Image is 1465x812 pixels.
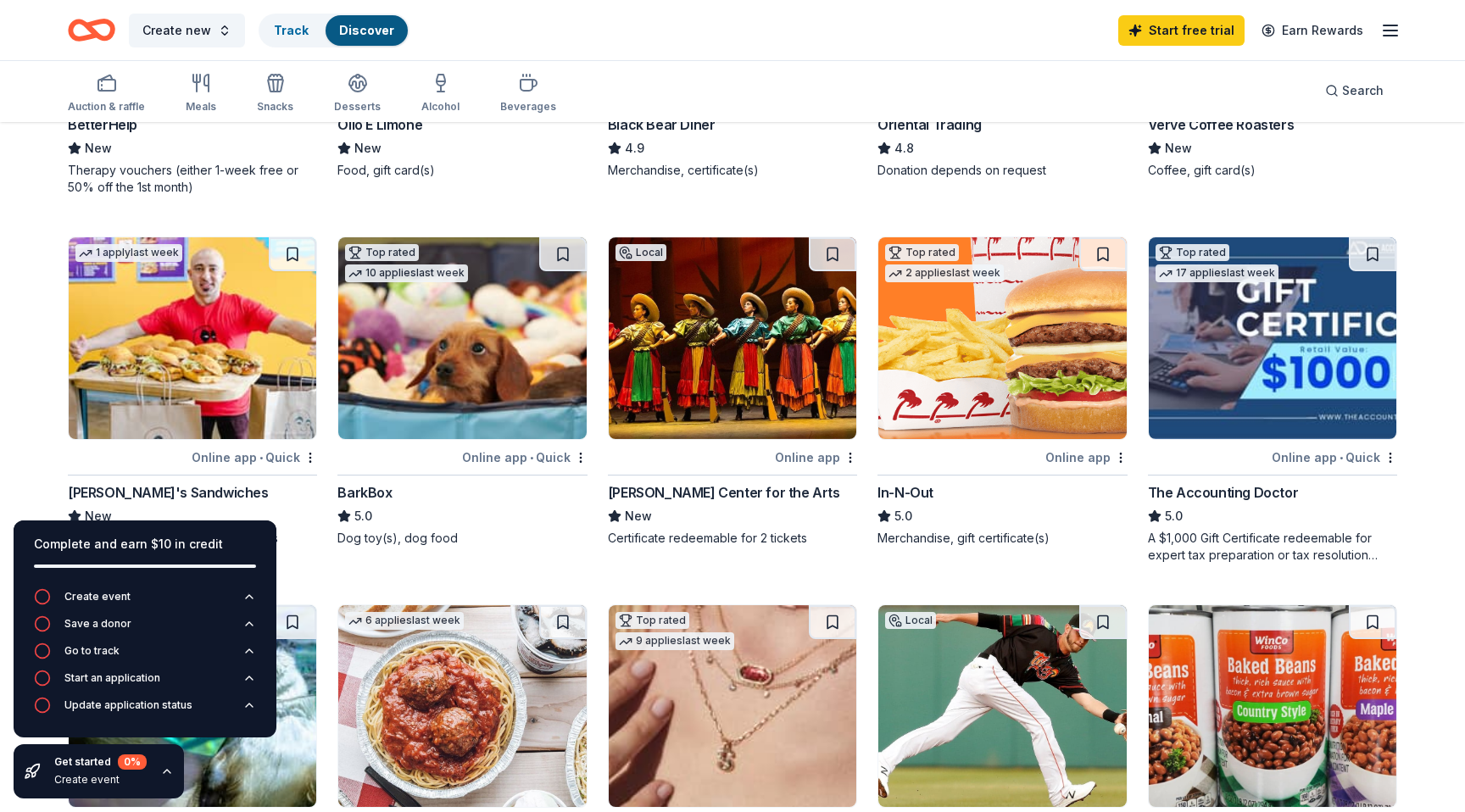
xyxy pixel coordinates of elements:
div: Top rated [345,244,419,261]
div: Coffee, gift card(s) [1148,162,1397,179]
img: Image for The Old Spaghetti Factory [338,605,586,807]
div: Online app [1045,447,1128,468]
span: New [625,506,652,526]
img: Image for WinCo Foods [1149,605,1396,807]
button: Alcohol [421,66,460,122]
div: Create event [64,590,131,603]
button: Start an application [34,670,256,697]
button: Desserts [334,66,381,122]
div: Get started [54,754,147,770]
img: Image for BarkBox [338,237,586,439]
div: Online app Quick [1272,447,1397,468]
div: Start an application [64,671,160,685]
button: Create event [34,588,256,615]
div: [PERSON_NAME] Center for the Arts [608,482,840,503]
button: Save a donor [34,615,256,642]
span: • [259,451,263,464]
button: Snacks [257,66,293,122]
div: Olio E Limone [337,114,422,135]
div: Merchandise, certificate(s) [608,162,857,179]
div: Top rated [1156,244,1229,261]
span: Create new [142,20,211,41]
span: • [530,451,533,464]
div: 6 applies last week [345,612,464,630]
img: Image for Fresno Grizzlies [878,605,1126,807]
div: 0 % [118,754,147,770]
span: 5.0 [894,506,912,526]
span: New [85,138,112,159]
a: Start free trial [1118,15,1245,46]
a: Earn Rewards [1251,15,1373,46]
div: Black Bear Diner [608,114,716,135]
div: Desserts [334,100,381,114]
span: 5.0 [354,506,372,526]
a: Home [68,10,115,50]
span: New [354,138,382,159]
div: Create event [54,773,147,787]
div: Auction & raffle [68,100,145,114]
div: 10 applies last week [345,264,468,282]
span: 4.8 [894,138,914,159]
img: Image for In-N-Out [878,237,1126,439]
div: In-N-Out [877,482,933,503]
button: Create new [129,14,245,47]
div: Local [616,244,666,261]
div: Online app Quick [192,447,317,468]
div: Update application status [64,698,192,712]
div: Local [885,612,936,629]
a: Image for Ike's Sandwiches1 applylast weekOnline app•Quick[PERSON_NAME]'s SandwichesNewSandwiches... [68,236,317,547]
a: Track [274,23,309,37]
div: Verve Coffee Roasters [1148,114,1295,135]
span: 4.9 [625,138,644,159]
a: Image for In-N-OutTop rated2 applieslast weekOnline appIn-N-Out5.0Merchandise, gift certificate(s) [877,236,1127,547]
div: Certificate redeemable for 2 tickets [608,530,857,547]
span: 5.0 [1165,506,1183,526]
a: Discover [339,23,394,37]
div: Beverages [500,100,556,114]
div: BarkBox [337,482,392,503]
span: New [1165,138,1192,159]
div: Meals [186,100,216,114]
div: Dog toy(s), dog food [337,530,587,547]
div: BetterHelp [68,114,137,135]
button: Meals [186,66,216,122]
button: Go to track [34,642,256,670]
div: A $1,000 Gift Certificate redeemable for expert tax preparation or tax resolution services—recipi... [1148,530,1397,564]
button: Update application status [34,697,256,724]
span: New [85,506,112,526]
div: Top rated [616,612,689,629]
a: Image for Gallo Center for the ArtsLocalOnline app[PERSON_NAME] Center for the ArtsNewCertificate... [608,236,857,547]
div: Complete and earn $10 in credit [34,534,256,554]
div: Top rated [885,244,959,261]
div: 9 applies last week [616,632,734,650]
div: 1 apply last week [75,244,182,262]
button: Beverages [500,66,556,122]
div: Oriental Trading [877,114,982,135]
img: Image for Ike's Sandwiches [69,237,316,439]
div: Snacks [257,100,293,114]
div: Donation depends on request [877,162,1127,179]
div: Go to track [64,644,120,658]
a: Image for BarkBoxTop rated10 applieslast weekOnline app•QuickBarkBox5.0Dog toy(s), dog food [337,236,587,547]
img: Image for Gallo Center for the Arts [609,237,856,439]
a: Image for The Accounting DoctorTop rated17 applieslast weekOnline app•QuickThe Accounting Doctor5... [1148,236,1397,564]
div: Merchandise, gift certificate(s) [877,530,1127,547]
span: • [1340,451,1343,464]
span: Search [1342,81,1384,101]
div: Alcohol [421,100,460,114]
div: Save a donor [64,617,131,631]
div: Online app [775,447,857,468]
div: 2 applies last week [885,264,1004,282]
div: [PERSON_NAME]'s Sandwiches [68,482,269,503]
div: The Accounting Doctor [1148,482,1299,503]
button: TrackDiscover [259,14,409,47]
div: Food, gift card(s) [337,162,587,179]
div: Therapy vouchers (either 1-week free or 50% off the 1st month) [68,162,317,196]
img: Image for Kendra Scott [609,605,856,807]
img: Image for The Accounting Doctor [1149,237,1396,439]
button: Auction & raffle [68,66,145,122]
button: Search [1312,74,1397,108]
div: 17 applies last week [1156,264,1278,282]
div: Online app Quick [462,447,588,468]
